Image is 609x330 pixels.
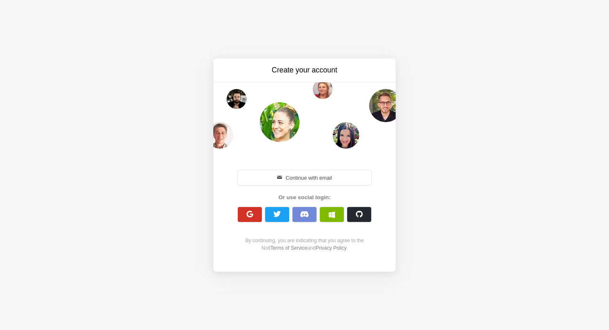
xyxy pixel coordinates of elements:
[238,170,371,185] button: Continue with email
[270,245,307,251] a: Terms of Service
[316,245,346,251] a: Privacy Policy
[233,193,376,202] div: Or use social login:
[233,237,376,252] div: By continuing, you are indicating that you agree to the Nolt and .
[235,65,374,75] h3: Create your account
